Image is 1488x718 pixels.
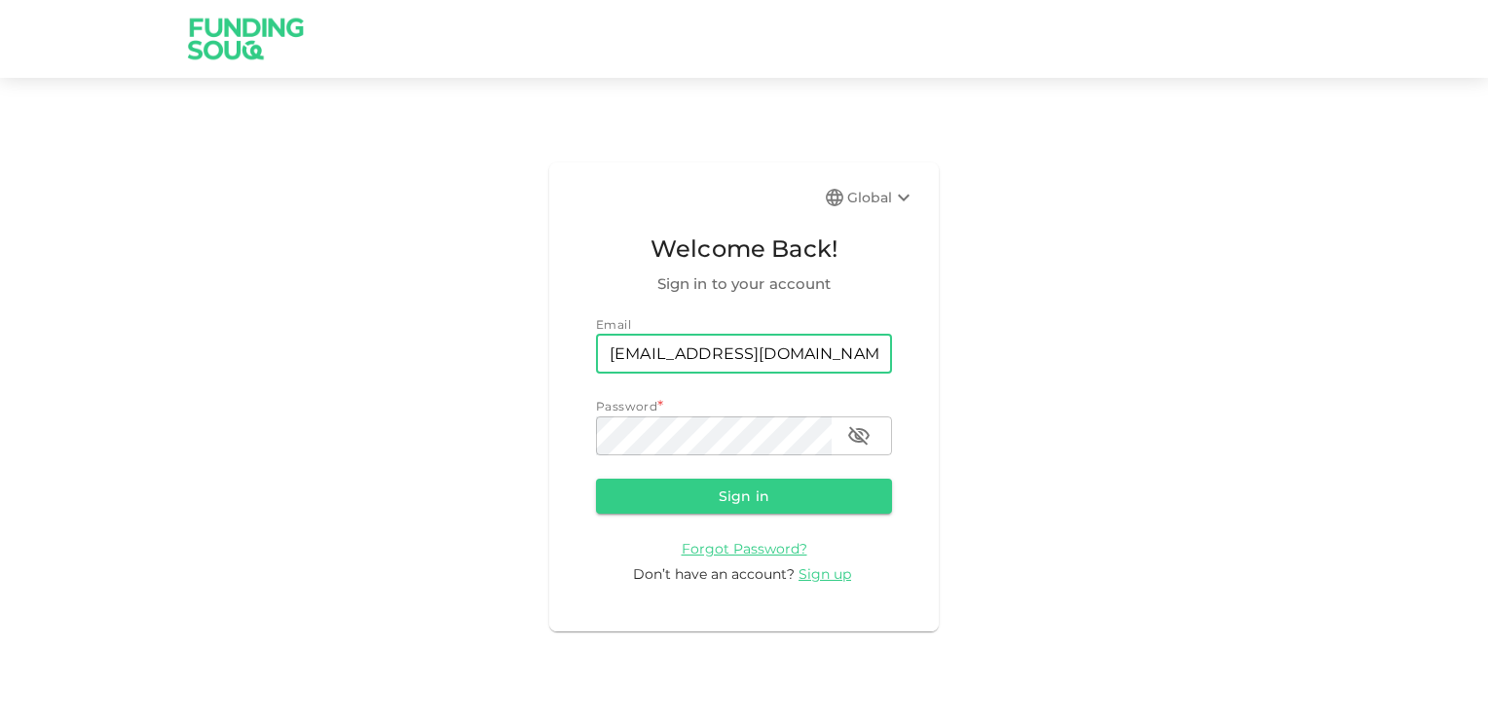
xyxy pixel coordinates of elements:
span: Email [596,317,631,332]
span: Sign in to your account [596,272,892,296]
span: Don’t have an account? [633,565,795,583]
span: Sign up [799,565,851,583]
div: Global [847,186,915,209]
button: Sign in [596,479,892,514]
span: Welcome Back! [596,231,892,268]
span: Forgot Password? [682,540,807,557]
span: Password [596,399,657,413]
a: Forgot Password? [682,539,807,557]
input: email [596,335,892,374]
input: password [596,416,832,455]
